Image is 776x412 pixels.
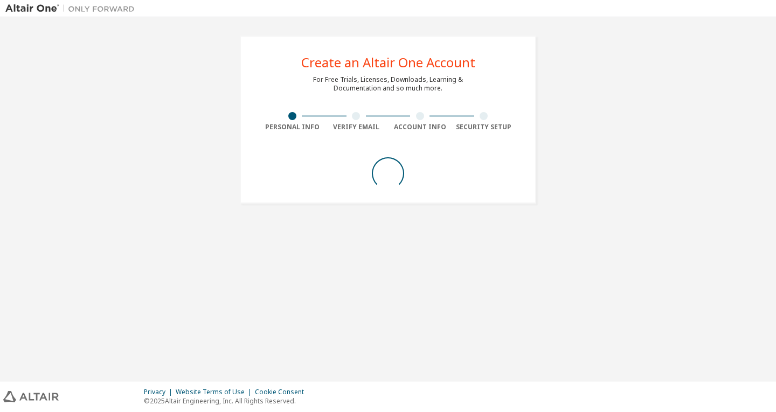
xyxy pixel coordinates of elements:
div: Verify Email [324,123,389,131]
img: altair_logo.svg [3,391,59,402]
div: Personal Info [260,123,324,131]
img: Altair One [5,3,140,14]
div: Create an Altair One Account [301,56,475,69]
div: For Free Trials, Licenses, Downloads, Learning & Documentation and so much more. [313,75,463,93]
div: Website Terms of Use [176,388,255,396]
div: Privacy [144,388,176,396]
div: Cookie Consent [255,388,310,396]
div: Security Setup [452,123,516,131]
p: © 2025 Altair Engineering, Inc. All Rights Reserved. [144,396,310,406]
div: Account Info [388,123,452,131]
